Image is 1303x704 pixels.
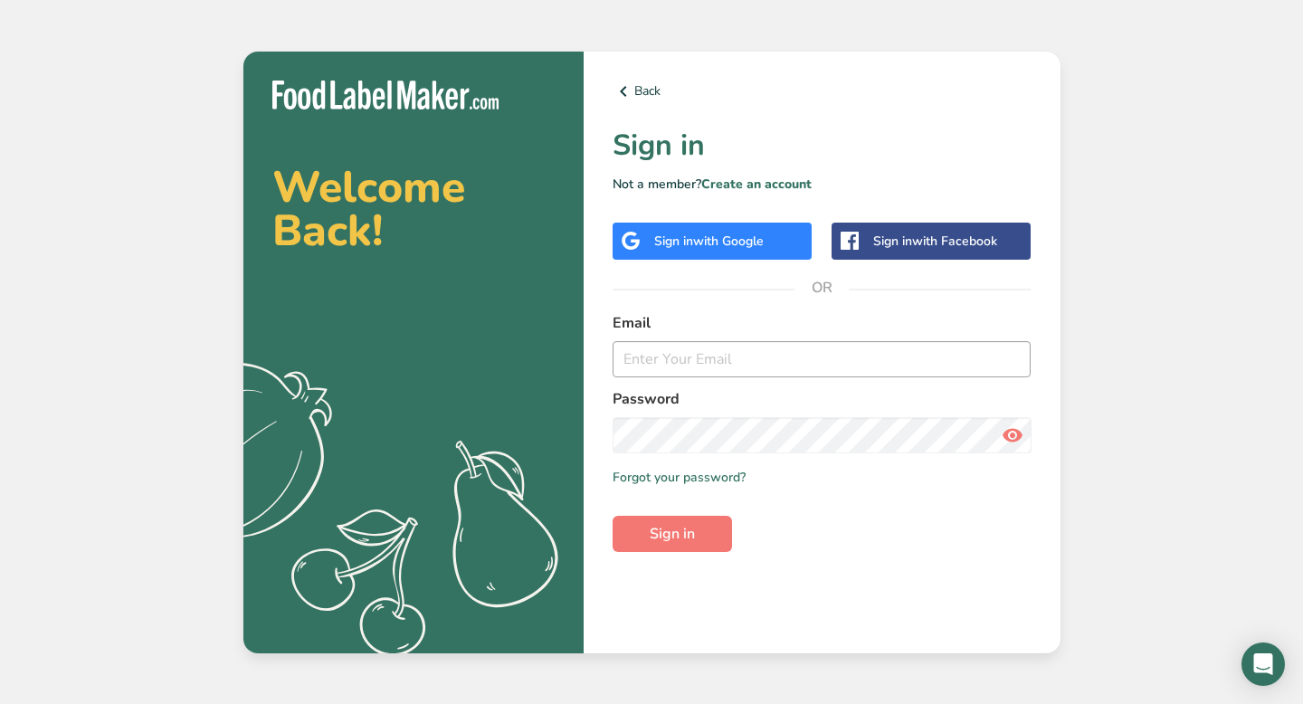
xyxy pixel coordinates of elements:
div: Open Intercom Messenger [1241,642,1285,686]
a: Back [613,81,1032,102]
div: Sign in [654,232,764,251]
span: OR [794,261,849,315]
span: with Facebook [912,233,997,250]
img: Food Label Maker [272,81,499,110]
label: Password [613,388,1032,410]
input: Enter Your Email [613,341,1032,377]
span: with Google [693,233,764,250]
span: Sign in [650,523,695,545]
a: Create an account [701,176,812,193]
p: Not a member? [613,175,1032,194]
h2: Welcome Back! [272,166,555,252]
h1: Sign in [613,124,1032,167]
button: Sign in [613,516,732,552]
a: Forgot your password? [613,468,746,487]
div: Sign in [873,232,997,251]
label: Email [613,312,1032,334]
